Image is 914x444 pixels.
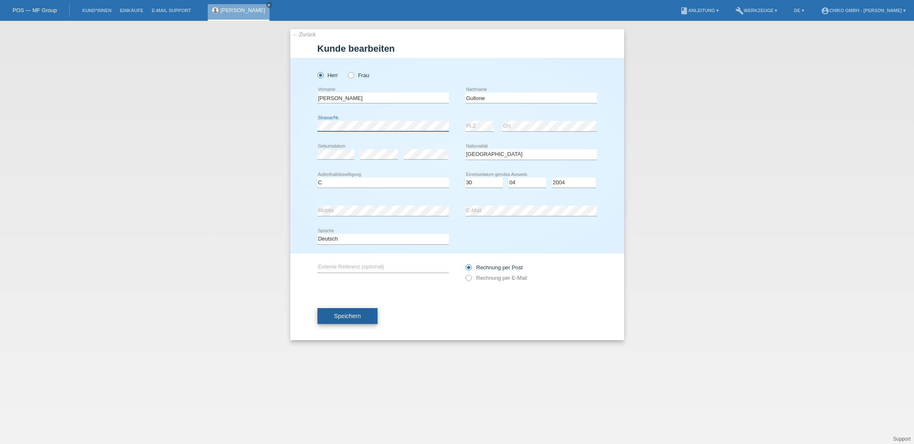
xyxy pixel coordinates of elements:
input: Rechnung per Post [466,264,471,275]
label: Herr [317,72,338,78]
a: ← Zurück [292,31,316,38]
input: Frau [348,72,353,78]
a: E-Mail Support [148,8,195,13]
a: POS — MF Group [13,7,57,13]
a: close [266,2,272,8]
a: Support [893,436,911,442]
i: account_circle [821,7,829,15]
i: build [735,7,744,15]
i: book [680,7,688,15]
h1: Kunde bearbeiten [317,43,597,54]
label: Rechnung per Post [466,264,523,271]
label: Frau [348,72,369,78]
input: Herr [317,72,323,78]
button: Speichern [317,308,378,324]
i: close [267,3,271,7]
a: Einkäufe [116,8,147,13]
a: [PERSON_NAME] [221,7,265,13]
a: Kund*innen [78,8,116,13]
input: Rechnung per E-Mail [466,275,471,285]
a: bookAnleitung ▾ [676,8,723,13]
span: Speichern [334,313,361,319]
label: Rechnung per E-Mail [466,275,527,281]
a: account_circleChiko GmbH - [PERSON_NAME] ▾ [817,8,910,13]
a: DE ▾ [790,8,808,13]
a: buildWerkzeuge ▾ [731,8,782,13]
